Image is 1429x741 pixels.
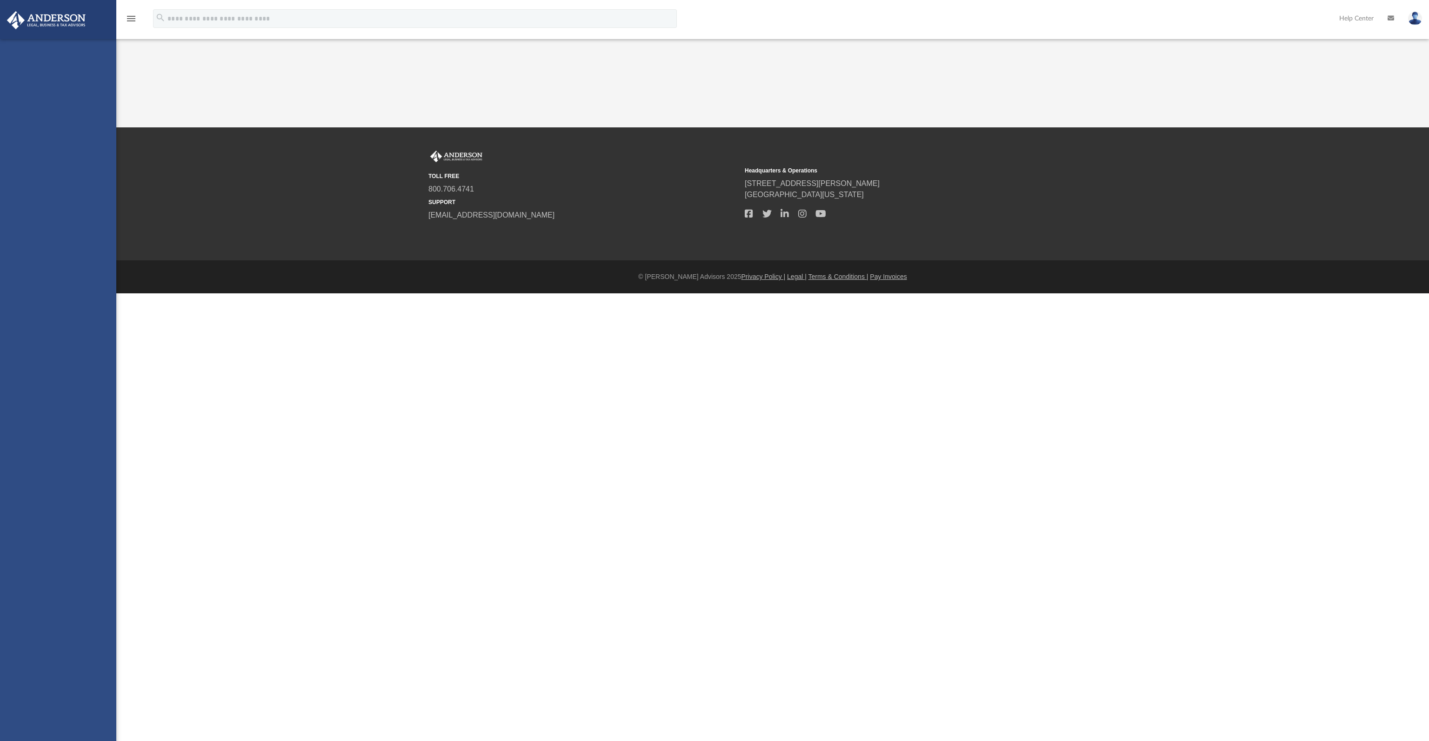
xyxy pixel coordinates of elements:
[870,273,907,280] a: Pay Invoices
[428,151,484,163] img: Anderson Advisors Platinum Portal
[428,198,738,206] small: SUPPORT
[787,273,807,280] a: Legal |
[1408,12,1422,25] img: User Pic
[428,172,738,180] small: TOLL FREE
[745,191,864,198] a: [GEOGRAPHIC_DATA][US_STATE]
[126,13,137,24] i: menu
[745,179,880,187] a: [STREET_ADDRESS][PERSON_NAME]
[428,185,474,193] a: 800.706.4741
[745,166,1055,175] small: Headquarters & Operations
[155,13,166,23] i: search
[4,11,88,29] img: Anderson Advisors Platinum Portal
[126,18,137,24] a: menu
[808,273,868,280] a: Terms & Conditions |
[741,273,786,280] a: Privacy Policy |
[428,211,554,219] a: [EMAIL_ADDRESS][DOMAIN_NAME]
[116,272,1429,282] div: © [PERSON_NAME] Advisors 2025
